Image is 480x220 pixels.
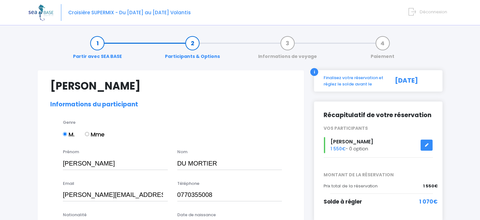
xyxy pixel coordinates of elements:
label: Prénom [63,149,79,155]
span: 1 070€ [419,198,438,206]
span: 1 550€ [331,146,346,152]
h2: Récapitulatif de votre réservation [324,111,433,119]
div: [DATE] [388,75,438,87]
h1: [PERSON_NAME] [50,80,291,92]
input: M. [63,132,67,136]
span: Solde à régler [324,198,362,205]
span: [PERSON_NAME] [331,138,373,145]
a: Informations de voyage [255,40,320,60]
a: Partir avec SEA BASE [70,40,125,60]
label: Genre [63,119,76,126]
div: i [310,68,318,76]
label: Nom [177,149,187,155]
label: Mme [85,130,105,139]
a: Participants & Options [162,40,223,60]
span: 1 550€ [423,183,438,189]
label: Email [63,180,74,187]
span: Prix total de la réservation [324,183,378,189]
div: - 0 option [319,137,438,153]
label: Téléphone [177,180,199,187]
span: Croisière SUPERMIX - Du [DATE] au [DATE] Volantis [68,9,191,16]
label: M. [63,130,75,139]
a: Paiement [368,40,398,60]
span: MONTANT DE LA RÉSERVATION [319,172,438,178]
label: Nationalité [63,212,87,218]
h2: Informations du participant [50,101,291,108]
span: Déconnexion [420,9,447,15]
div: Finalisez votre réservation et réglez le solde avant le [319,75,388,87]
div: VOS PARTICIPANTS [319,125,438,132]
input: Mme [85,132,89,136]
label: Date de naissance [177,212,216,218]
